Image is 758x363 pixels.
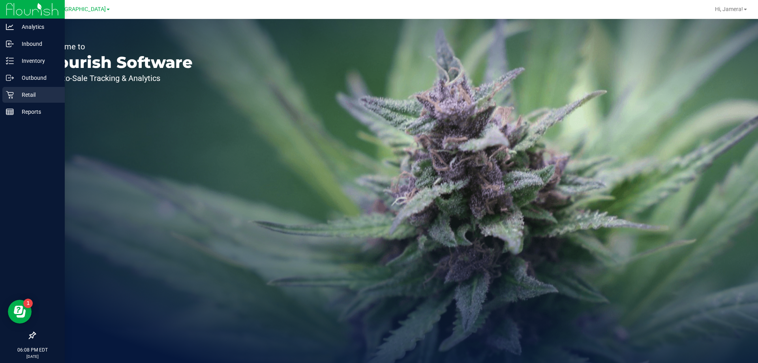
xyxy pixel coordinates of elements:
[4,354,61,359] p: [DATE]
[14,22,61,32] p: Analytics
[715,6,743,12] span: Hi, Jamera!
[43,55,193,70] p: Flourish Software
[8,300,32,324] iframe: Resource center
[14,73,61,83] p: Outbound
[52,6,106,13] span: [GEOGRAPHIC_DATA]
[6,23,14,31] inline-svg: Analytics
[6,57,14,65] inline-svg: Inventory
[14,56,61,66] p: Inventory
[6,108,14,116] inline-svg: Reports
[14,39,61,49] p: Inbound
[14,107,61,117] p: Reports
[23,299,33,308] iframe: Resource center unread badge
[6,91,14,99] inline-svg: Retail
[14,90,61,100] p: Retail
[43,74,193,82] p: Seed-to-Sale Tracking & Analytics
[6,74,14,82] inline-svg: Outbound
[43,43,193,51] p: Welcome to
[6,40,14,48] inline-svg: Inbound
[4,346,61,354] p: 06:08 PM EDT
